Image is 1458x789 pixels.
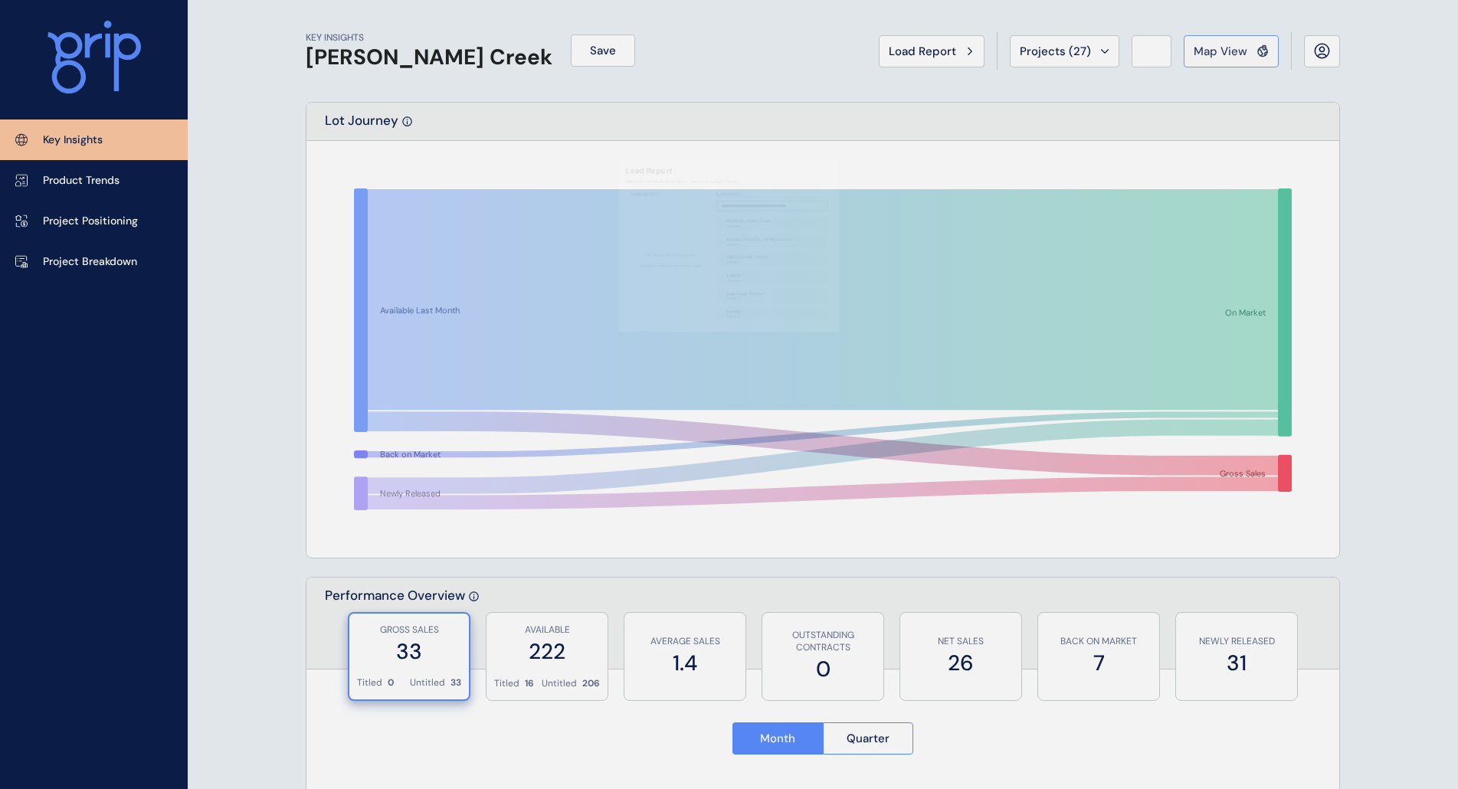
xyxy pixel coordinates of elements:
button: Load Report [879,35,985,67]
span: Projects ( 27 ) [1020,44,1091,59]
button: Projects (27) [1010,35,1119,67]
p: Project Positioning [43,214,138,229]
h1: [PERSON_NAME] Creek [306,44,552,70]
p: AVERAGE SALES [632,635,738,648]
p: Untitled [410,676,445,689]
p: Performance Overview [325,587,465,669]
p: Lot Journey [325,112,398,140]
span: Quarter [847,731,890,746]
span: Load Report [889,44,956,59]
p: BACK ON MARKET [1046,635,1152,648]
p: Product Trends [43,173,120,188]
p: KEY INSIGHTS [306,31,552,44]
p: NEWLY RELEASED [1184,635,1289,648]
label: 33 [357,637,461,666]
label: 31 [1184,648,1289,678]
label: 1.4 [632,648,738,678]
p: Titled [357,676,382,689]
span: Save [590,43,616,58]
button: Month [732,722,823,755]
label: 0 [770,654,876,684]
span: Map View [1194,44,1247,59]
p: NET SALES [908,635,1014,648]
label: 26 [908,648,1014,678]
p: Project Breakdown [43,254,137,270]
p: AVAILABLE [494,624,600,637]
p: Titled [494,677,519,690]
p: Key Insights [43,133,103,148]
button: Map View [1184,35,1279,67]
button: Save [571,34,635,67]
p: GROSS SALES [357,624,461,637]
span: Month [760,731,795,746]
label: 7 [1046,648,1152,678]
p: Untitled [542,677,577,690]
p: 33 [451,676,461,689]
button: Quarter [823,722,914,755]
p: 206 [582,677,600,690]
p: 0 [388,676,394,689]
p: OUTSTANDING CONTRACTS [770,629,876,655]
p: 16 [525,677,534,690]
label: 222 [494,637,600,666]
